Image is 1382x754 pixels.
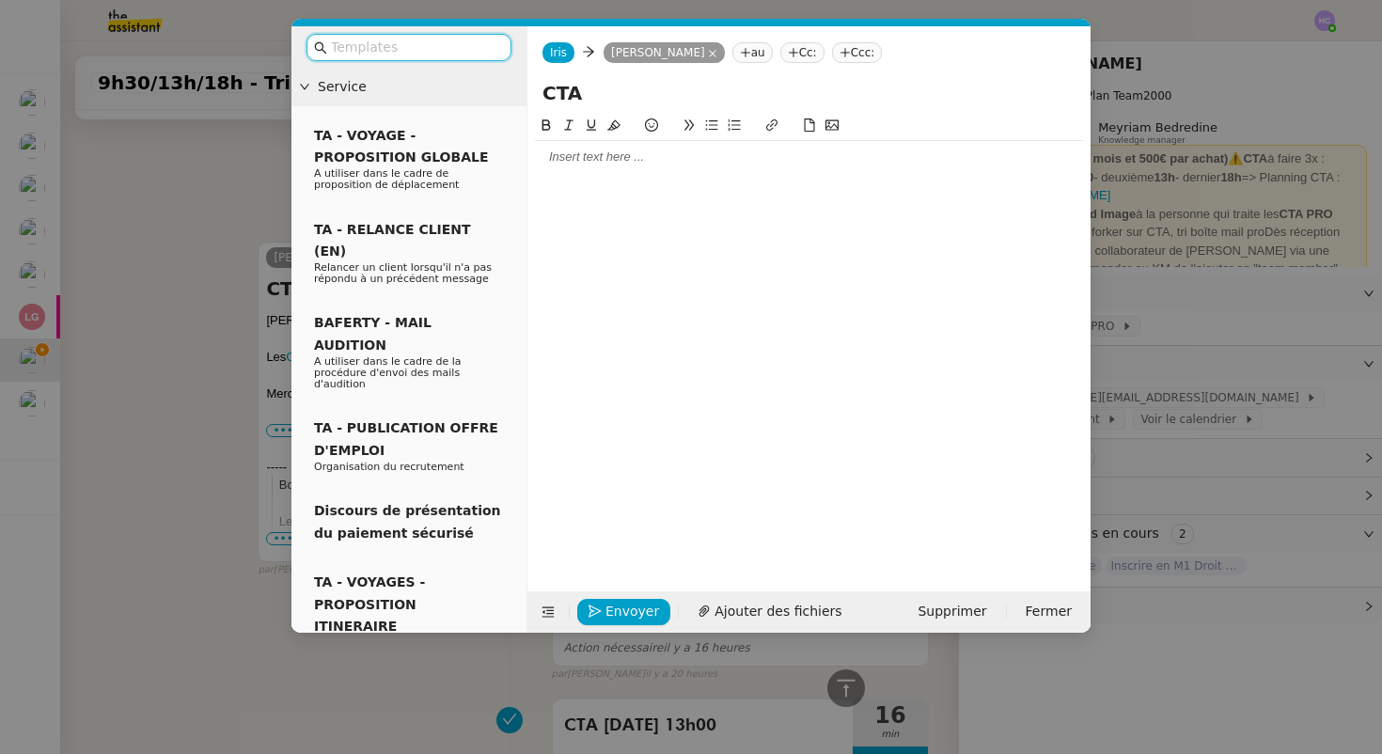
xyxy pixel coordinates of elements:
span: Envoyer [605,601,659,622]
nz-tag: Ccc: [832,42,883,63]
span: Fermer [1026,601,1072,622]
button: Fermer [1014,599,1083,625]
span: Ajouter des fichiers [715,601,841,622]
span: A utiliser dans le cadre de la procédure d'envoi des mails d'audition [314,355,462,390]
span: BAFERTY - MAIL AUDITION [314,315,432,352]
span: Service [318,76,519,98]
span: TA - VOYAGE - PROPOSITION GLOBALE [314,128,488,165]
span: TA - VOYAGES - PROPOSITION ITINERAIRE [314,574,425,634]
nz-tag: Cc: [780,42,824,63]
span: TA - PUBLICATION OFFRE D'EMPLOI [314,420,498,457]
button: Supprimer [906,599,997,625]
span: Discours de présentation du paiement sécurisé [314,503,501,540]
div: Service [291,69,526,105]
nz-tag: [PERSON_NAME] [604,42,725,63]
input: Templates [331,37,500,58]
span: Relancer un client lorsqu'il n'a pas répondu à un précédent message [314,261,492,285]
span: Supprimer [918,601,986,622]
span: A utiliser dans le cadre de proposition de déplacement [314,167,459,191]
button: Ajouter des fichiers [686,599,853,625]
nz-tag: au [732,42,773,63]
input: Subject [542,79,1076,107]
span: Organisation du recrutement [314,461,464,473]
button: Envoyer [577,599,670,625]
span: TA - RELANCE CLIENT (EN) [314,222,471,259]
span: Iris [550,46,567,59]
